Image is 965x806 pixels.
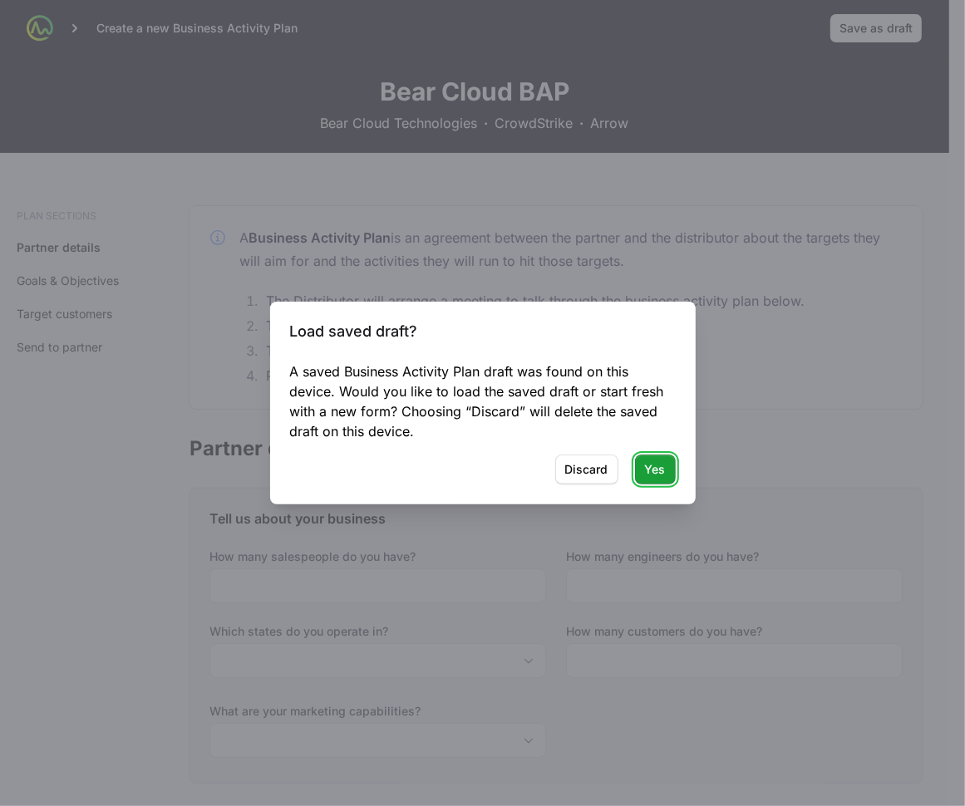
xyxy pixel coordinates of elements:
div: A saved Business Activity Plan draft was found on this device. Would you like to load the saved d... [290,361,676,441]
h3: Load saved draft? [290,322,676,342]
span: Yes [645,460,666,479]
button: Discard [555,455,618,484]
button: Yes [635,455,676,484]
span: Discard [565,460,608,479]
